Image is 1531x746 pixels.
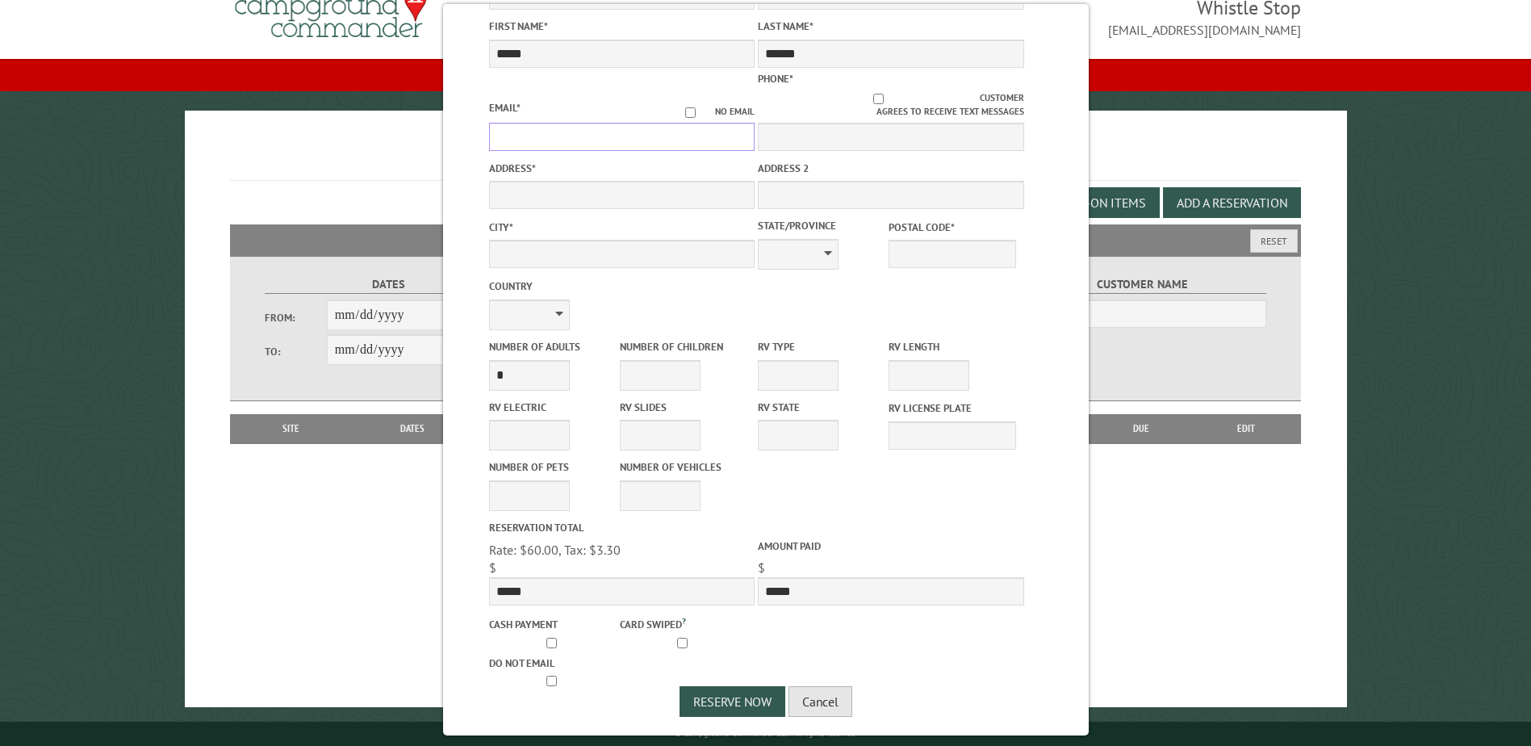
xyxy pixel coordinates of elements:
label: Address 2 [758,161,1023,176]
label: Last Name [758,19,1023,34]
label: State/Province [758,218,885,233]
th: Dates [344,414,482,443]
label: Phone [758,72,793,86]
label: Customer agrees to receive text messages [758,91,1023,119]
button: Edit Add-on Items [1021,187,1160,218]
th: Site [238,414,343,443]
label: Card swiped [619,614,747,632]
label: Cash payment [488,617,616,632]
label: Amount paid [758,539,1023,554]
span: $ [758,559,765,576]
label: Number of Vehicles [619,459,747,475]
button: Cancel [789,686,852,717]
label: Number of Adults [488,339,616,354]
input: No email [666,107,715,118]
h1: Reservations [230,136,1300,181]
label: To: [265,344,326,359]
small: © Campground Commander LLC. All rights reserved. [675,728,857,739]
label: Do not email [488,656,616,671]
label: Dates [265,275,511,294]
label: RV Slides [619,400,747,415]
label: RV Electric [488,400,616,415]
label: RV State [758,400,885,415]
label: Reservation Total [488,520,754,535]
a: ? [681,615,685,627]
label: Number of Pets [488,459,616,475]
button: Reset [1250,229,1298,253]
label: From: [265,310,326,325]
label: City [488,220,754,235]
label: RV License Plate [889,400,1016,416]
label: Postal Code [889,220,1016,235]
label: First Name [488,19,754,34]
label: RV Length [889,339,1016,354]
label: Customer Name [1019,275,1265,294]
label: RV Type [758,339,885,354]
span: $ [488,559,496,576]
button: Reserve Now [680,686,785,717]
th: Due [1090,414,1192,443]
span: Rate: $60.00, Tax: $3.30 [488,542,620,558]
label: Country [488,279,754,294]
label: Number of Children [619,339,747,354]
th: Edit [1192,414,1301,443]
button: Add a Reservation [1163,187,1301,218]
label: Address [488,161,754,176]
h2: Filters [230,224,1300,255]
label: Email [488,101,520,115]
input: Customer agrees to receive text messages [777,94,980,104]
label: No email [666,105,755,119]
